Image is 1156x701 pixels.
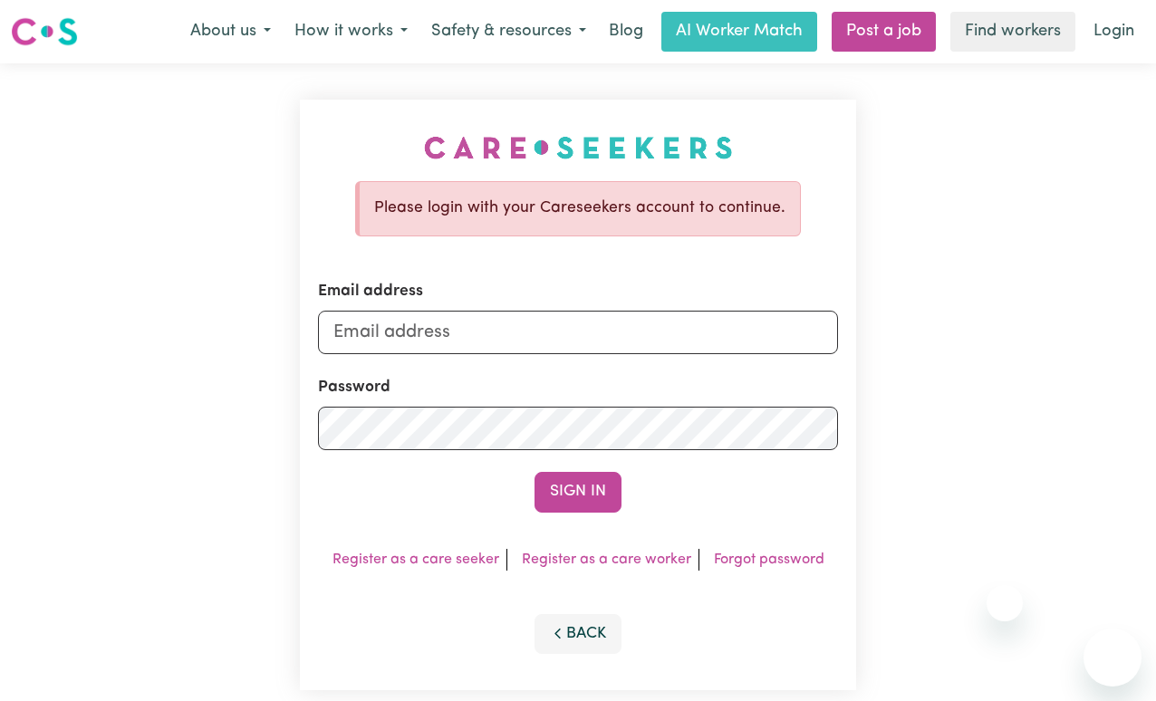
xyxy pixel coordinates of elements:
[1083,12,1145,52] a: Login
[661,12,817,52] a: AI Worker Match
[950,12,1075,52] a: Find workers
[598,12,654,52] a: Blog
[283,13,419,51] button: How it works
[535,614,621,654] button: Back
[522,552,691,567] a: Register as a care worker
[178,13,283,51] button: About us
[11,15,78,48] img: Careseekers logo
[11,11,78,53] a: Careseekers logo
[332,552,499,567] a: Register as a care seeker
[318,279,423,302] label: Email address
[1084,629,1142,687] iframe: Button to launch messaging window
[419,13,598,51] button: Safety & resources
[832,12,936,52] a: Post a job
[374,197,785,220] p: Please login with your Careseekers account to continue.
[987,585,1023,621] iframe: Close message
[714,552,824,567] a: Forgot password
[318,376,390,399] label: Password
[535,472,621,512] button: Sign In
[318,311,838,354] input: Email address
